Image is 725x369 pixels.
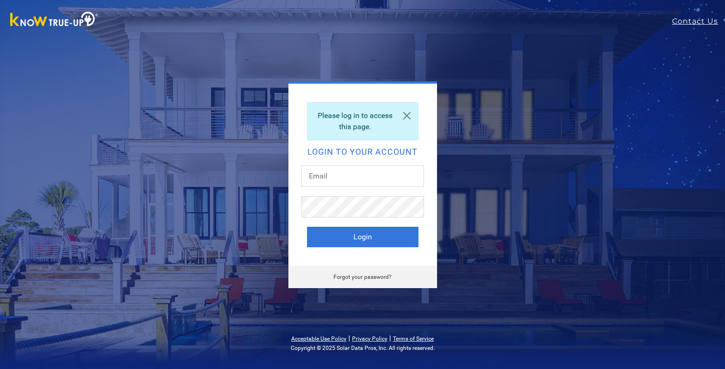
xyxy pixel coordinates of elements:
[6,10,103,31] img: Know True-Up
[291,336,346,342] a: Acceptable Use Policy
[393,336,434,342] a: Terms of Service
[672,16,725,27] a: Contact Us
[307,227,418,247] button: Login
[307,102,418,140] div: Please log in to access this page.
[348,334,350,343] span: |
[301,165,424,187] input: Email
[396,103,418,129] a: Close
[389,334,391,343] span: |
[307,148,418,156] h2: Login to your account
[352,336,387,342] a: Privacy Policy
[333,274,392,280] a: Forgot your password?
